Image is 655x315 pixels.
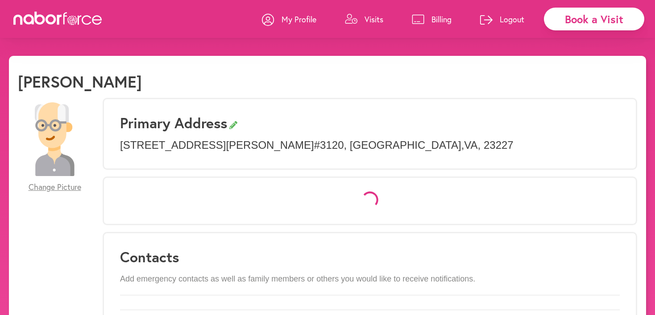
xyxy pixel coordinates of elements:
p: Billing [431,14,452,25]
p: My Profile [282,14,316,25]
h3: Contacts [120,248,620,265]
h3: Primary Address [120,114,620,131]
a: Logout [480,6,524,33]
a: Visits [345,6,383,33]
h1: [PERSON_NAME] [18,72,142,91]
span: Change Picture [29,182,81,192]
p: Logout [500,14,524,25]
div: Book a Visit [544,8,644,30]
p: Visits [365,14,383,25]
a: Billing [412,6,452,33]
img: 28479a6084c73c1d882b58007db4b51f.png [18,102,91,176]
a: My Profile [262,6,316,33]
p: [STREET_ADDRESS][PERSON_NAME] #3120 , [GEOGRAPHIC_DATA] , VA , 23227 [120,139,620,152]
p: Add emergency contacts as well as family members or others you would like to receive notifications. [120,274,620,284]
